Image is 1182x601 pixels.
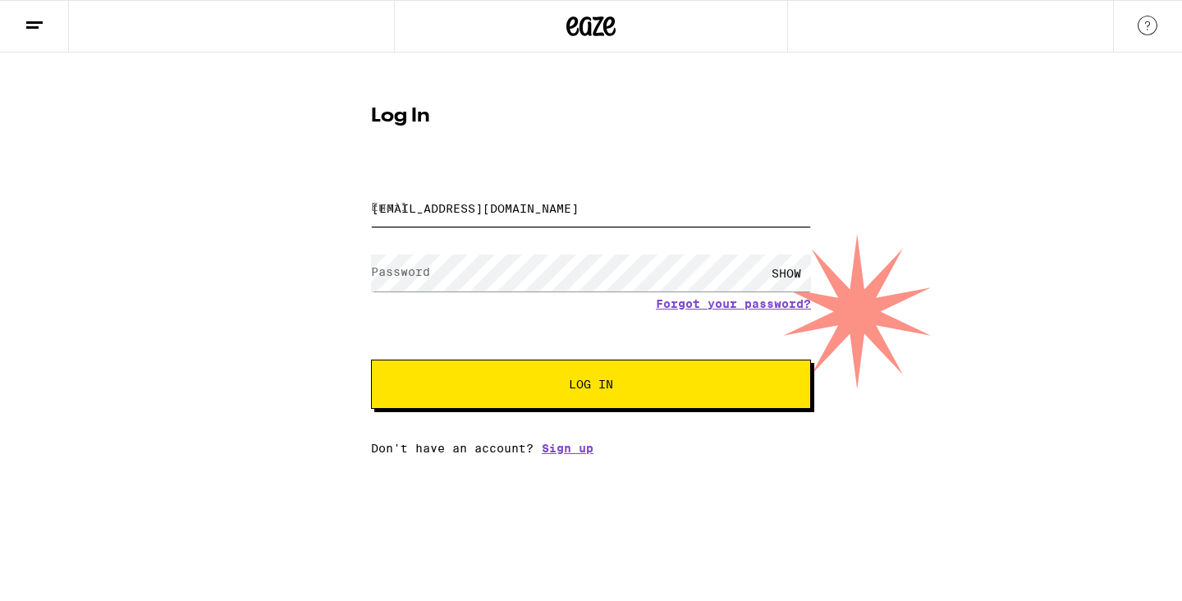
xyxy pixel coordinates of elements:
[371,190,811,227] input: Email
[762,255,811,291] div: SHOW
[371,265,430,278] label: Password
[371,360,811,409] button: Log In
[371,200,408,213] label: Email
[10,11,118,25] span: Hi. Need any help?
[371,107,811,126] h1: Log In
[656,297,811,310] a: Forgot your password?
[569,378,613,390] span: Log In
[542,442,593,455] a: Sign up
[371,442,811,455] div: Don't have an account?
